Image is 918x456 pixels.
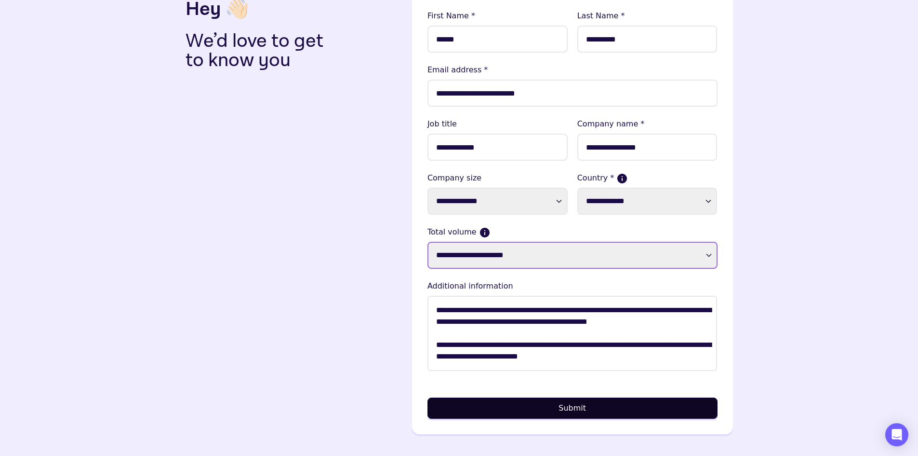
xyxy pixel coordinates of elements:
lable: Additional information [427,280,718,292]
p: We’d love to get to know you [186,31,339,70]
lable: First Name * [427,10,568,22]
label: Country * [577,172,718,184]
lable: Company name * [577,118,718,130]
button: If more than one country, please select where the majority of your sales come from. [618,174,626,183]
button: Current monthly volume your business makes in USD [480,228,489,237]
label: Total volume [427,226,718,238]
lable: Job title [427,118,568,130]
label: Company size [427,172,568,184]
lable: Last Name * [577,10,718,22]
button: Submit [427,398,718,419]
div: Open Intercom Messenger [885,423,908,446]
lable: Email address * [427,64,718,76]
